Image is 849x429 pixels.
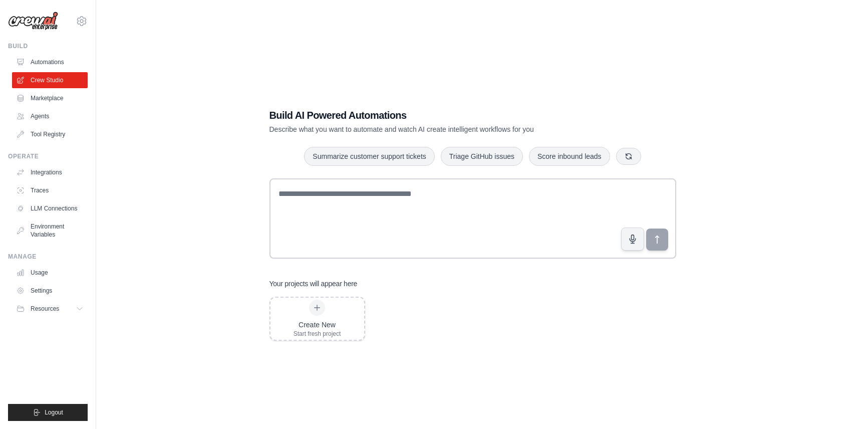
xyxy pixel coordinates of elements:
div: Operate [8,152,88,160]
img: Logo [8,12,58,31]
h3: Your projects will appear here [269,279,358,289]
a: Crew Studio [12,72,88,88]
h1: Build AI Powered Automations [269,108,606,122]
a: Automations [12,54,88,70]
div: Start fresh project [294,330,341,338]
a: Usage [12,265,88,281]
a: Tool Registry [12,126,88,142]
button: Click to speak your automation idea [621,228,644,251]
a: LLM Connections [12,200,88,217]
span: Logout [45,408,63,416]
a: Integrations [12,164,88,180]
button: Resources [12,301,88,317]
a: Settings [12,283,88,299]
div: Create New [294,320,341,330]
button: Logout [8,404,88,421]
button: Summarize customer support tickets [304,147,434,166]
button: Score inbound leads [529,147,610,166]
a: Marketplace [12,90,88,106]
span: Resources [31,305,59,313]
a: Environment Variables [12,219,88,243]
a: Traces [12,182,88,198]
button: Triage GitHub issues [441,147,523,166]
p: Describe what you want to automate and watch AI create intelligent workflows for you [269,124,606,134]
a: Agents [12,108,88,124]
div: Build [8,42,88,50]
div: Manage [8,253,88,261]
button: Get new suggestions [616,148,641,165]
